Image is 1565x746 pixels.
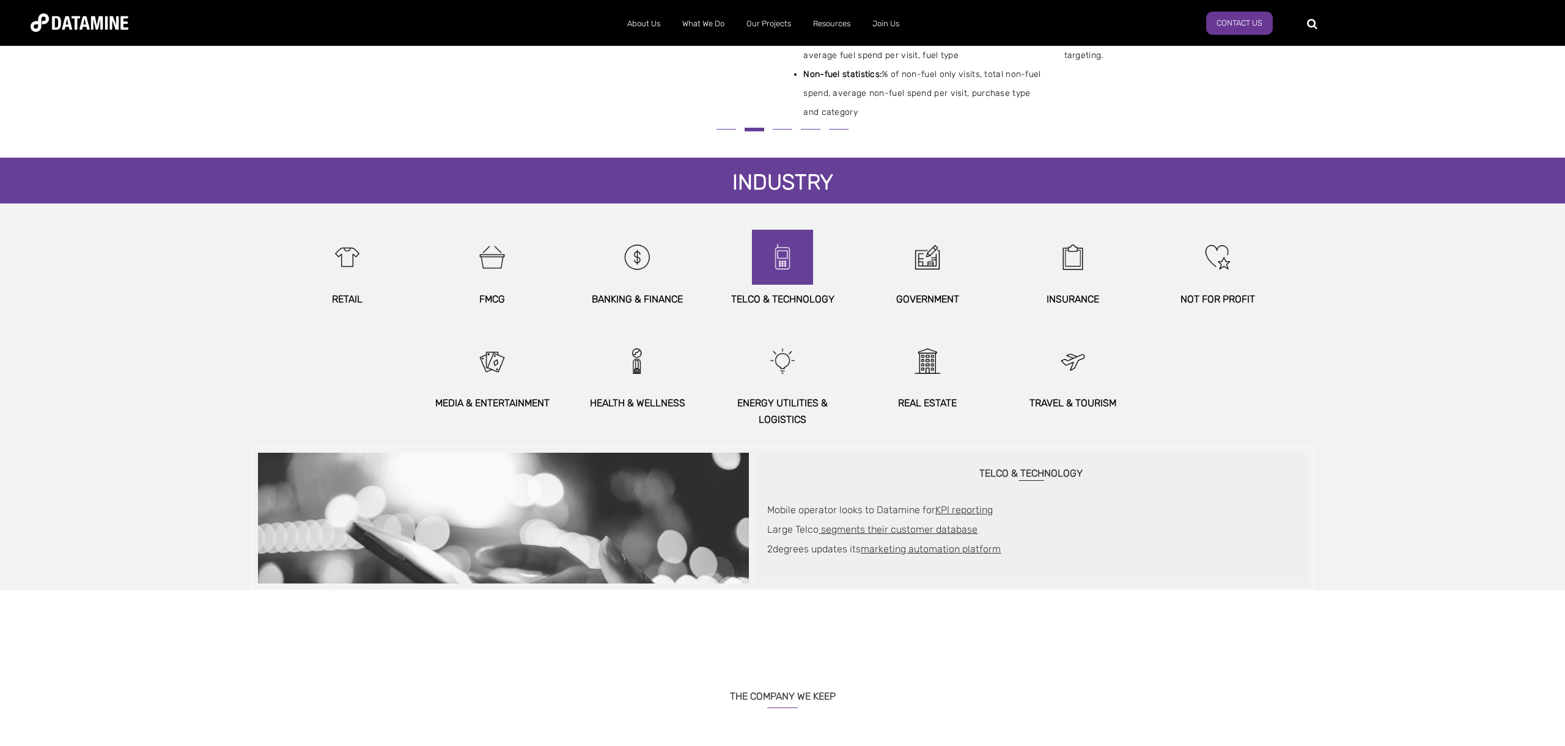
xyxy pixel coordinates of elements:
a: About Us [616,8,671,40]
p: NOT FOR PROFIT [1152,291,1284,307]
img: Apartment.png [901,334,954,389]
img: Datamine [31,13,128,32]
a: Resources [802,8,861,40]
img: Travel%20%26%20Tourism.png [1047,334,1099,389]
img: Banking%20%26%20Financial.png [611,230,664,285]
a: marketing automation platform [861,543,1001,555]
img: Male%20sideways.png [611,334,664,389]
span: % of fuel only visits, total fuel spend, average fuel spend per visit, fuel type [803,28,1042,66]
p: BANKING & FINANCE [572,291,703,307]
p: MEDIA & ENTERTAINMENT [427,395,558,411]
p: INSURANCE [1007,291,1138,307]
p: GOVERNMENT [862,291,993,307]
a: Our Projects [735,8,802,40]
img: Entertainment.png [466,334,518,389]
img: Telecomms.png [756,230,809,285]
span: Large Telco [767,524,978,535]
img: Not%20For%20Profit.png [1191,230,1244,285]
img: Utilities.png [756,334,809,389]
a: Contact Us [1206,12,1273,35]
p: HEALTH & WELLNESS [572,395,703,411]
p: Retail [281,291,413,307]
img: Retail.png [321,230,374,285]
p: FMCG [427,291,558,307]
span: % of non-fuel only visits, total non-fuel spend, average non-fuel spend per visit, purchase type ... [803,65,1042,122]
a: segments their customer database [821,524,978,535]
p: Travel & Tourism [1007,395,1138,411]
span: 2degrees updates its [767,543,1001,555]
span: Mobile operator looks to Datamine for [767,504,993,516]
a: Join Us [861,8,910,40]
img: Insurance.png [1047,230,1099,285]
img: FMCG.png [466,230,518,285]
h4: Industry [720,170,845,197]
p: TELCO & TECHNOLOGY [717,291,849,307]
h6: TELCO & TECHNOLOGY [767,468,1295,481]
p: ENERGY UTILITIES & Logistics [717,395,849,428]
h3: The Company We Keep [394,675,1171,708]
a: What We Do [671,8,735,40]
p: REAL ESTATE [862,395,993,411]
a: KPI reporting [935,504,993,516]
strong: Non-fuel statistics: [803,69,882,79]
img: Government.png [901,230,954,285]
